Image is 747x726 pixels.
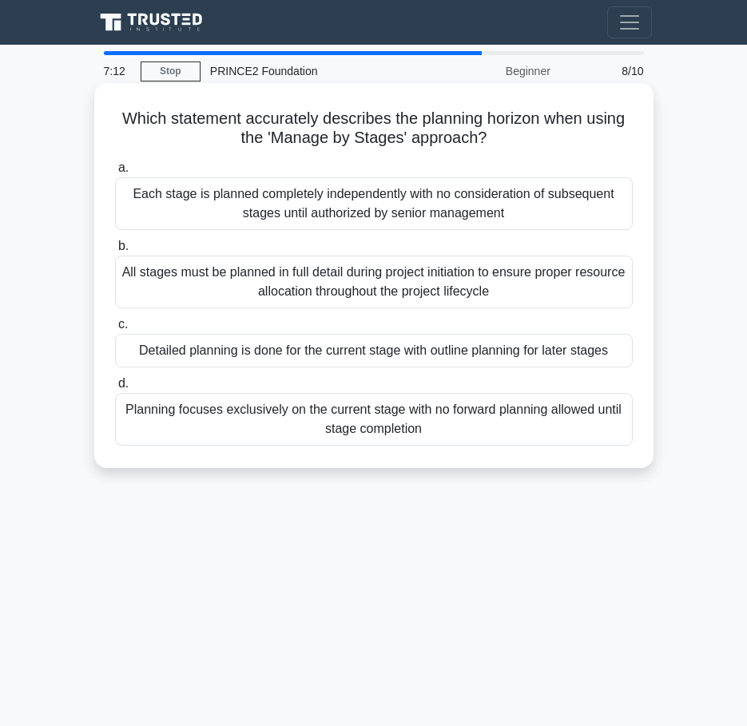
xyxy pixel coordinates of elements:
h5: Which statement accurately describes the planning horizon when using the 'Manage by Stages' appro... [113,109,634,149]
div: Detailed planning is done for the current stage with outline planning for later stages [115,334,633,367]
div: Each stage is planned completely independently with no consideration of subsequent stages until a... [115,177,633,230]
div: 8/10 [560,55,654,87]
div: PRINCE2 Foundation [201,55,420,87]
span: b. [118,239,129,252]
div: 7:12 [94,55,141,87]
span: a. [118,161,129,174]
a: Stop [141,61,201,81]
span: c. [118,317,128,331]
div: Beginner [420,55,560,87]
div: All stages must be planned in full detail during project initiation to ensure proper resource all... [115,256,633,308]
button: Toggle navigation [607,6,652,38]
div: Planning focuses exclusively on the current stage with no forward planning allowed until stage co... [115,393,633,446]
span: d. [118,376,129,390]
